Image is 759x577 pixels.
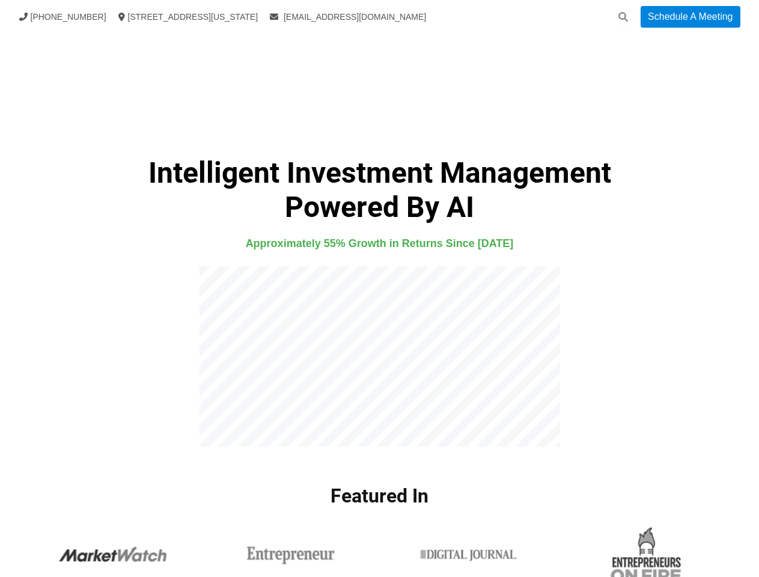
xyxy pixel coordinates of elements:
[641,6,740,28] a: Schedule A Meeting
[24,156,735,224] h1: Intelligent Investment Management
[118,12,258,22] a: [STREET_ADDRESS][US_STATE]
[24,484,735,525] h1: Featured In
[19,12,106,22] a: [PHONE_NUMBER]
[24,234,735,252] h4: Approximately 55% Growth in Returns Since [DATE]
[285,190,474,224] b: Powered By AI
[270,12,426,22] a: [EMAIL_ADDRESS][DOMAIN_NAME]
